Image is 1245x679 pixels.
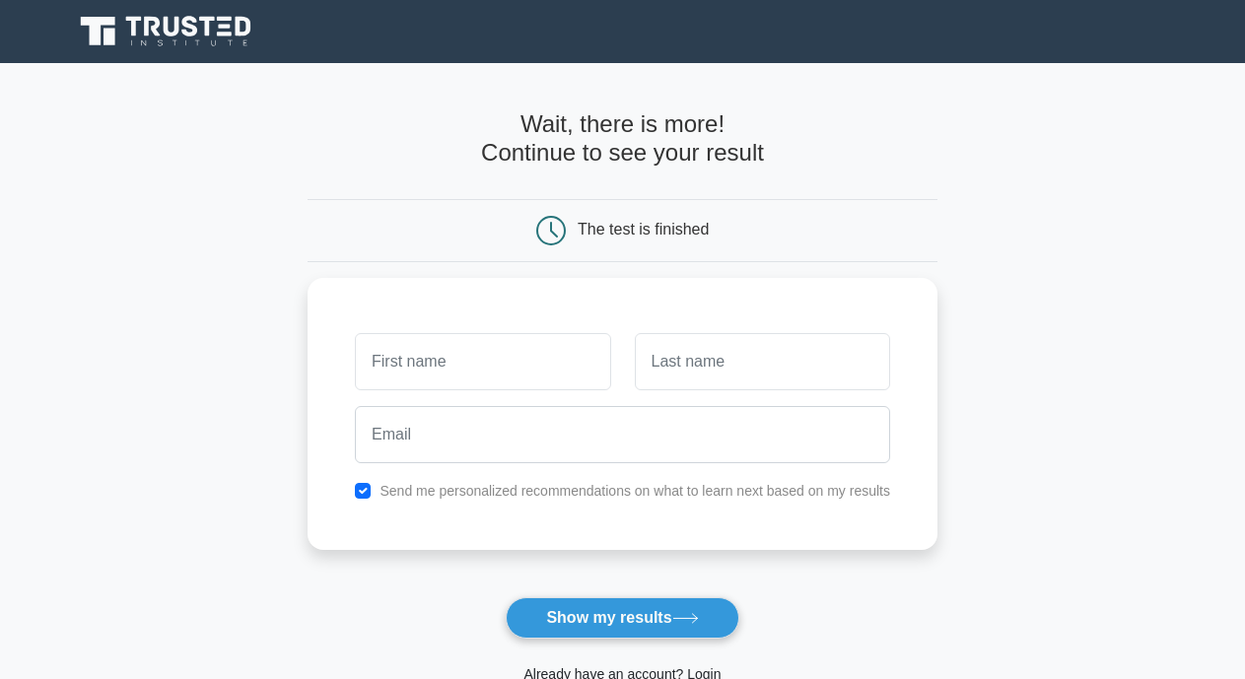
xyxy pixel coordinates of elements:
[635,333,890,390] input: Last name
[355,406,890,463] input: Email
[355,333,610,390] input: First name
[578,221,709,238] div: The test is finished
[506,597,738,639] button: Show my results
[380,483,890,499] label: Send me personalized recommendations on what to learn next based on my results
[308,110,937,168] h4: Wait, there is more! Continue to see your result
